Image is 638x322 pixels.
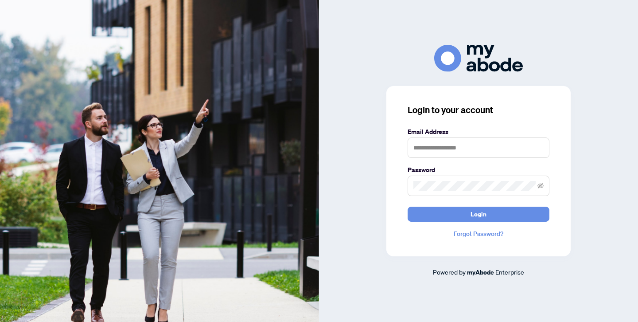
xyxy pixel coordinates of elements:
label: Password [408,165,549,175]
a: Forgot Password? [408,229,549,239]
button: Login [408,207,549,222]
label: Email Address [408,127,549,137]
span: eye-invisible [537,183,544,189]
img: ma-logo [434,45,523,72]
span: Powered by [433,268,466,276]
h3: Login to your account [408,104,549,116]
a: myAbode [467,267,494,277]
span: Enterprise [495,268,524,276]
span: Login [471,207,486,221]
